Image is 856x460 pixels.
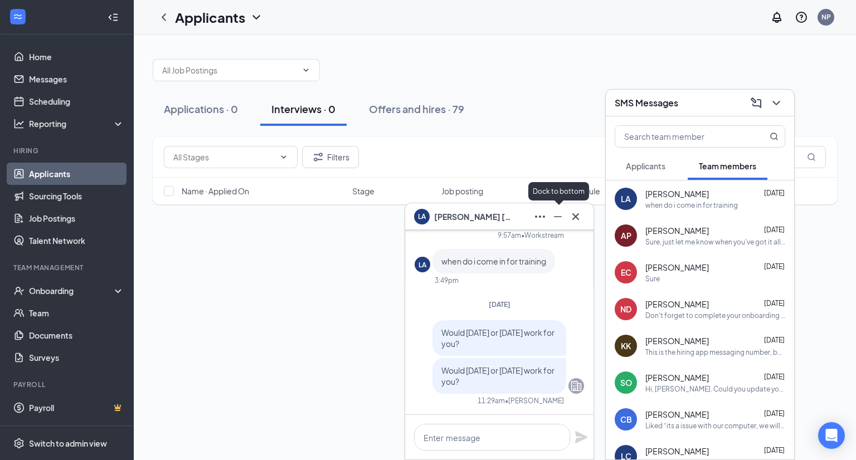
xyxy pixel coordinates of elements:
[770,132,779,141] svg: MagnifyingGlass
[441,327,555,349] span: Would [DATE] or [DATE] work for you?
[301,66,310,75] svg: ChevronDown
[29,118,125,129] div: Reporting
[29,163,124,185] a: Applicants
[620,414,632,425] div: CB
[13,438,25,449] svg: Settings
[505,396,564,405] span: • [PERSON_NAME]
[250,11,263,24] svg: ChevronDown
[13,285,25,296] svg: UserCheck
[175,8,245,27] h1: Applicants
[312,150,325,164] svg: Filter
[807,153,816,162] svg: MagnifyingGlass
[645,262,709,273] span: [PERSON_NAME]
[570,379,583,393] svg: Company
[567,208,585,226] button: Cross
[441,365,555,386] span: Would [DATE] or [DATE] work for you?
[621,340,631,351] div: KK
[764,336,785,344] span: [DATE]
[29,346,124,369] a: Surveys
[764,409,785,418] span: [DATE]
[29,302,124,324] a: Team
[352,185,374,197] span: Stage
[551,210,565,223] svg: Minimize
[575,430,588,444] svg: Plane
[271,102,335,116] div: Interviews · 0
[478,396,505,405] div: 11:29am
[531,208,549,226] button: Ellipses
[435,276,459,285] div: 3:49pm
[764,446,785,454] span: [DATE]
[533,210,547,223] svg: Ellipses
[615,97,678,109] h3: SMS Messages
[162,64,297,76] input: All Job Postings
[521,231,564,240] span: • Workstream
[157,11,171,24] svg: ChevronLeft
[528,182,589,200] div: Dock to bottom
[29,397,124,419] a: PayrollCrown
[569,210,582,223] svg: Cross
[13,118,25,129] svg: Analysis
[645,237,785,247] div: Sure, just let me know when you've got it all figured out.
[645,188,709,199] span: [PERSON_NAME]
[795,11,808,24] svg: QuestionInfo
[182,185,249,197] span: Name · Applied On
[764,299,785,307] span: [DATE]
[645,225,709,236] span: [PERSON_NAME]
[29,229,124,252] a: Talent Network
[645,372,709,383] span: [PERSON_NAME]
[821,12,831,22] div: NP
[645,409,709,420] span: [PERSON_NAME]
[12,11,23,22] svg: WorkstreamLogo
[434,211,512,223] span: [PERSON_NAME] [PERSON_NAME]
[29,324,124,346] a: Documents
[764,226,785,234] span: [DATE]
[369,102,464,116] div: Offers and hires · 79
[419,260,426,270] div: LA
[108,12,119,23] svg: Collapse
[764,189,785,197] span: [DATE]
[13,263,122,272] div: Team Management
[645,421,785,430] div: Liked “its a issue with our computer, we will fix it”
[764,373,785,381] span: [DATE]
[645,335,709,346] span: [PERSON_NAME]
[767,94,785,112] button: ChevronDown
[29,207,124,229] a: Job Postings
[770,11,784,24] svg: Notifications
[441,256,546,266] span: when do i come in for training
[747,94,765,112] button: ComposeMessage
[626,161,665,171] span: Applicants
[29,90,124,112] a: Scheduling
[645,348,785,357] div: This is the hiring app messaging number, but this is [PERSON_NAME] right now. Did you need someth...
[302,146,359,168] button: Filter Filters
[441,185,483,197] span: Job posting
[164,102,238,116] div: Applications · 0
[818,422,845,449] div: Open Intercom Messenger
[29,46,124,68] a: Home
[489,300,510,309] span: [DATE]
[770,96,783,110] svg: ChevronDown
[621,267,631,278] div: EC
[750,96,763,110] svg: ComposeMessage
[29,68,124,90] a: Messages
[549,208,567,226] button: Minimize
[498,231,521,240] div: 9:57am
[699,161,756,171] span: Team members
[621,230,631,241] div: AP
[621,193,631,204] div: LA
[645,298,709,310] span: [PERSON_NAME]
[645,384,785,394] div: Hi, [PERSON_NAME]. Could you update your school availability when you get the chance?
[279,153,288,162] svg: ChevronDown
[29,185,124,207] a: Sourcing Tools
[29,438,107,449] div: Switch to admin view
[615,126,747,147] input: Search team member
[620,304,631,315] div: ND
[173,151,275,163] input: All Stages
[645,446,709,457] span: [PERSON_NAME]
[645,311,785,320] div: Don't forget to complete your onboarding paperwork in the link
[620,377,632,388] div: SO
[645,274,660,283] div: Sure
[645,200,738,210] div: when do i come in for training
[13,380,122,389] div: Payroll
